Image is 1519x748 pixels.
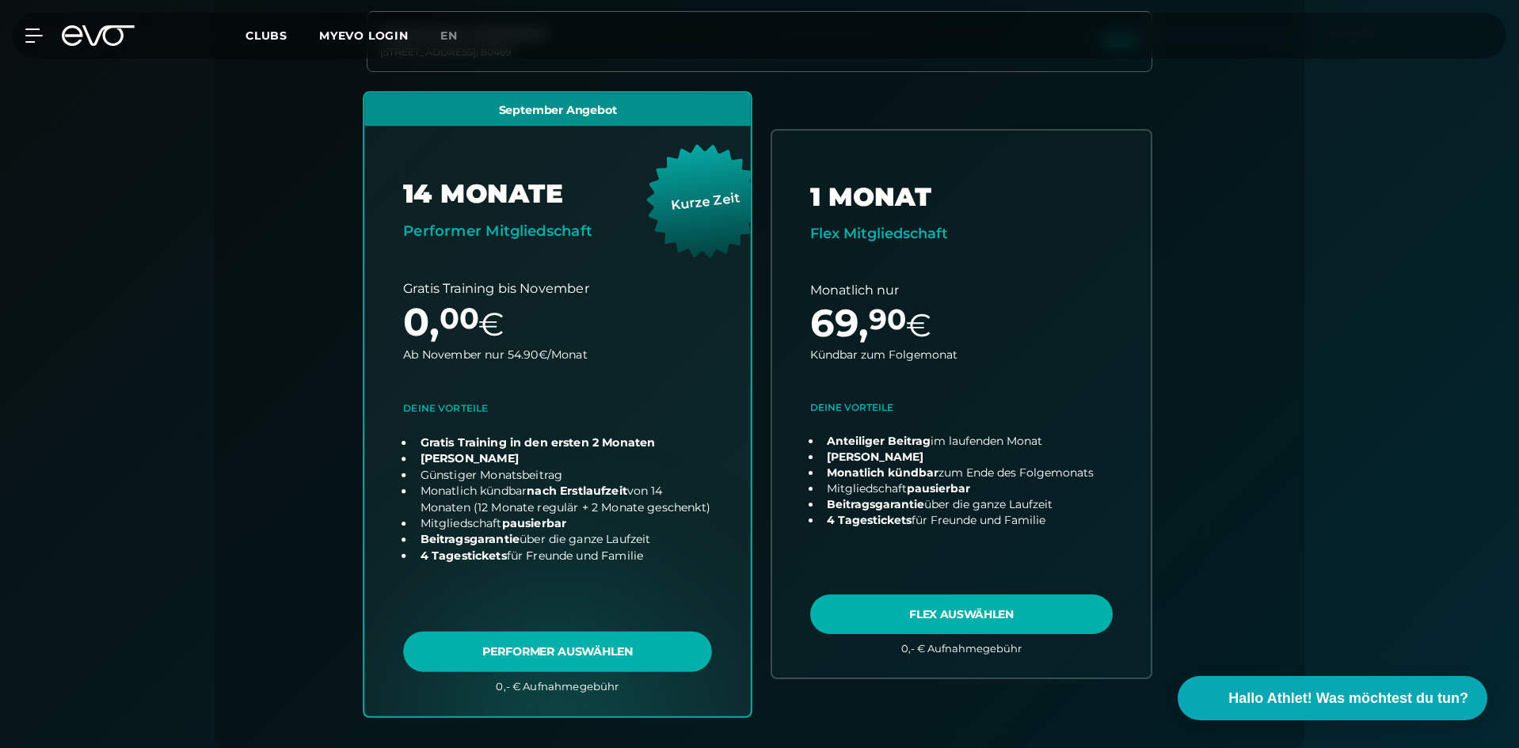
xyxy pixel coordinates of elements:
[1178,676,1487,720] button: Hallo Athlet! Was möchtest du tun?
[440,27,477,45] a: en
[1228,688,1468,709] span: Hallo Athlet! Was möchtest du tun?
[319,28,409,43] a: MYEVO LOGIN
[364,93,751,716] a: choose plan
[246,28,287,43] span: Clubs
[246,28,319,43] a: Clubs
[440,28,458,43] span: en
[772,131,1151,678] a: choose plan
